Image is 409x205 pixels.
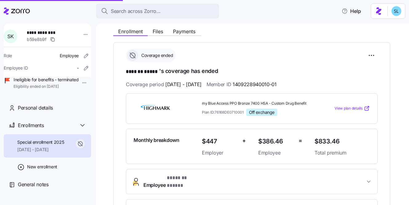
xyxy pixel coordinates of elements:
[342,7,361,15] span: Help
[335,106,363,111] span: View plan details
[27,164,57,170] span: New enrollment
[139,52,173,58] span: Coverage ended
[60,53,79,59] span: Employee
[18,122,44,129] span: Enrollments
[111,7,161,15] span: Search across Zorro...
[18,181,49,188] span: General notes
[242,136,246,145] span: +
[337,5,366,17] button: Help
[202,149,237,157] span: Employer
[7,34,14,39] span: S K
[153,29,163,34] span: Files
[202,101,310,106] span: my Blue Access PPO Bronze 7400 HSA - Custom Drug Benefit
[207,81,277,88] span: Member ID
[27,36,46,42] span: b59e8b9f
[315,136,370,147] span: $833.46
[14,77,79,83] span: Ineligible for benefits - terminated
[258,149,294,157] span: Employee
[14,84,79,89] span: Eligibility ended on [DATE]
[335,105,370,111] a: View plan details
[17,139,64,145] span: Special enrollment 2025
[391,6,401,16] img: 7c620d928e46699fcfb78cede4daf1d1
[202,136,237,147] span: $447
[118,29,143,34] span: Enrollment
[134,101,178,115] img: Highmark BlueCross BlueShield
[4,53,12,59] span: Role
[96,4,219,18] button: Search across Zorro...
[4,65,28,71] span: Employee ID
[258,136,294,147] span: $386.46
[126,67,378,76] h1: 's coverage has ended
[17,147,64,153] span: [DATE] - [DATE]
[165,81,202,88] span: [DATE] - [DATE]
[202,110,244,115] span: Plan ID: 76168DE0710001
[126,81,202,88] span: Coverage period
[233,81,277,88] span: 1409228940010-01
[77,65,79,71] span: -
[143,174,203,189] span: Employee
[18,104,53,112] span: Personal details
[315,149,370,157] span: Total premium
[299,136,302,145] span: =
[173,29,195,34] span: Payments
[134,136,179,144] span: Monthly breakdown
[249,110,275,115] span: Off exchange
